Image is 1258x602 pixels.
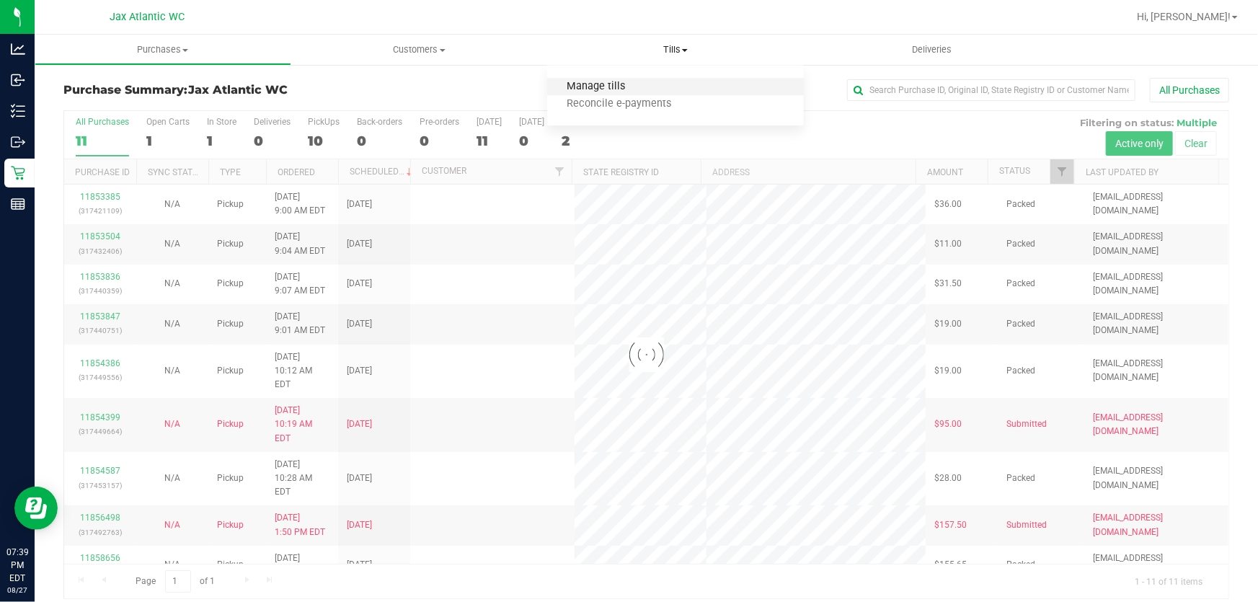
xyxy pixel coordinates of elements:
input: Search Purchase ID, Original ID, State Registry ID or Customer Name... [847,79,1135,101]
inline-svg: Analytics [11,42,25,56]
span: Tills [547,43,804,56]
a: Purchases [35,35,291,65]
a: Deliveries [804,35,1060,65]
a: Customers [291,35,548,65]
span: Hi, [PERSON_NAME]! [1137,11,1231,22]
inline-svg: Retail [11,166,25,180]
span: Deliveries [893,43,972,56]
p: 08/27 [6,585,28,596]
span: Jax Atlantic WC [188,83,288,97]
span: Customers [292,43,547,56]
span: Manage tills [547,81,644,93]
iframe: Resource center [14,487,58,530]
inline-svg: Inbound [11,73,25,87]
inline-svg: Reports [11,197,25,211]
span: Reconcile e-payments [547,98,691,110]
h3: Purchase Summary: [63,84,452,97]
p: 07:39 PM EDT [6,546,28,585]
span: Purchases [35,43,291,56]
span: Jax Atlantic WC [110,11,185,23]
button: All Purchases [1150,78,1229,102]
inline-svg: Outbound [11,135,25,149]
inline-svg: Inventory [11,104,25,118]
a: Tills Manage tills Reconcile e-payments [547,35,804,65]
